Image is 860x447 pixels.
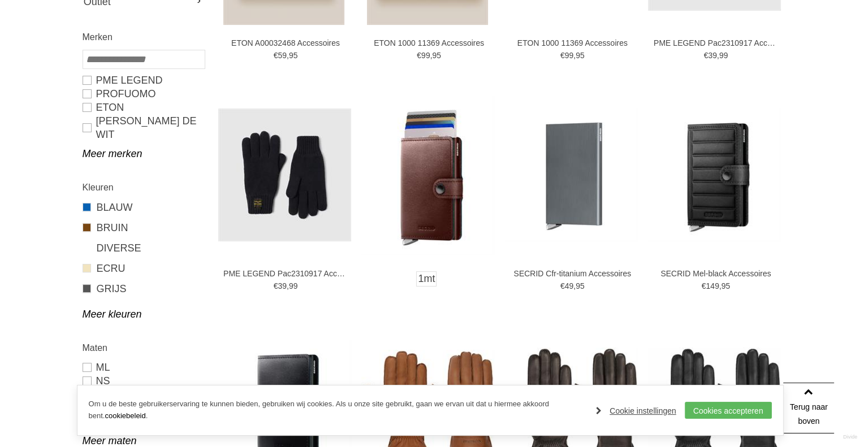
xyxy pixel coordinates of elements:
[83,200,204,215] a: BLAUW
[432,51,441,60] span: 95
[83,147,204,160] a: Meer merken
[289,281,298,290] span: 99
[843,430,857,444] a: Divide
[223,268,348,279] a: PME LEGEND Pac2310917 Accessoires
[648,109,781,241] img: SECRID Mel-black Accessoires
[565,51,574,60] span: 99
[105,411,145,420] a: cookiebeleid
[717,51,719,60] span: ,
[421,51,430,60] span: 99
[706,281,719,290] span: 149
[565,281,574,290] span: 49
[685,402,772,419] a: Cookies accepteren
[510,268,634,279] a: SECRID Cfr-titanium Accessoires
[83,220,204,235] a: BRUIN
[417,51,421,60] span: €
[702,281,706,290] span: €
[654,38,778,48] a: PME LEGEND Pac2310917 Accessoires
[573,51,576,60] span: ,
[430,51,433,60] span: ,
[721,281,731,290] span: 95
[83,114,204,141] a: [PERSON_NAME] DE WIT
[367,38,491,48] a: ETON 1000 11369 Accessoires
[83,87,204,101] a: PROFUOMO
[573,281,576,290] span: ,
[361,96,494,255] img: SECRID Mdu-dark brown Accessoires
[83,374,204,388] a: NS
[719,281,721,290] span: ,
[560,51,565,60] span: €
[83,180,204,194] h2: Kleuren
[576,281,585,290] span: 95
[719,51,728,60] span: 99
[704,51,708,60] span: €
[83,361,204,374] a: ML
[560,281,565,290] span: €
[83,281,204,296] a: GRIJS
[83,30,204,44] h2: Merken
[83,261,204,276] a: ECRU
[596,402,676,419] a: Cookie instellingen
[83,101,204,114] a: ETON
[278,281,287,290] span: 39
[83,73,204,87] a: PME LEGEND
[416,271,437,287] a: 1mt
[510,38,634,48] a: ETON 1000 11369 Accessoires
[218,109,351,241] img: PME LEGEND Pac2310917 Accessoires
[278,51,287,60] span: 59
[708,51,717,60] span: 39
[505,109,638,241] img: SECRID Cfr-titanium Accessoires
[783,383,834,433] a: Terug naar boven
[576,51,585,60] span: 95
[654,268,778,279] a: SECRID Mel-black Accessoires
[287,281,289,290] span: ,
[83,307,204,321] a: Meer kleuren
[89,398,585,422] p: Om u de beste gebruikerservaring te kunnen bieden, gebruiken wij cookies. Als u onze site gebruik...
[83,241,204,255] a: DIVERSE
[274,281,278,290] span: €
[274,51,278,60] span: €
[287,51,289,60] span: ,
[83,341,204,355] h2: Maten
[223,38,348,48] a: ETON A00032468 Accessoires
[289,51,298,60] span: 95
